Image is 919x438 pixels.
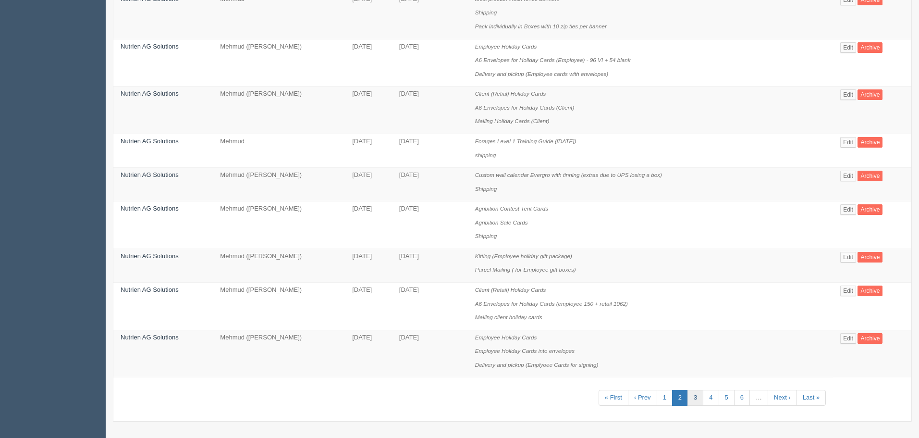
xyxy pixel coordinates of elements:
a: Last » [796,390,826,406]
i: A6 Envelopes for Holiday Cards (employee 150 + retail 1062) [475,300,628,307]
a: 4 [703,390,719,406]
a: Edit [840,333,856,344]
a: Nutrien AG Solutions [121,286,179,293]
td: Mehmud ([PERSON_NAME]) [213,87,345,134]
td: [DATE] [345,283,392,330]
i: Shipping [475,9,497,15]
td: [DATE] [345,201,392,249]
td: [DATE] [345,249,392,282]
td: [DATE] [345,39,392,87]
a: Nutrien AG Solutions [121,171,179,178]
a: Archive [858,252,882,263]
i: Custom wall calendar Evergro with tinning (extras due to UPS losing a box) [475,172,662,178]
i: A6 Envelopes for Holiday Cards (Employee) - 96 VI + 54 blank [475,57,631,63]
td: [DATE] [392,201,468,249]
a: 2 [672,390,688,406]
td: [DATE] [345,330,392,377]
a: 1 [657,390,673,406]
a: Edit [840,204,856,215]
i: Shipping [475,186,497,192]
td: Mehmud ([PERSON_NAME]) [213,330,345,377]
td: Mehmud ([PERSON_NAME]) [213,283,345,330]
a: ‹ Prev [628,390,657,406]
i: Employee Holiday Cards into envelopes [475,348,575,354]
i: shipping [475,152,496,158]
a: Nutrien AG Solutions [121,43,179,50]
td: [DATE] [345,168,392,201]
td: [DATE] [392,39,468,87]
i: Agribition Contest Tent Cards [475,205,548,212]
a: Archive [858,286,882,296]
i: Delivery and pickup (Emplyoee Cards for signing) [475,362,599,368]
i: Pack individually in Boxes with 10 zip ties per banner [475,23,607,29]
i: Forages Level 1 Training Guide ([DATE]) [475,138,576,144]
td: [DATE] [392,283,468,330]
i: Delivery and pickup (Employee cards with envelopes) [475,71,608,77]
a: Archive [858,137,882,148]
td: Mehmud [213,134,345,167]
a: Edit [840,252,856,263]
a: … [749,390,768,406]
td: [DATE] [392,87,468,134]
a: Edit [840,286,856,296]
td: [DATE] [392,168,468,201]
i: Shipping [475,233,497,239]
a: 3 [687,390,703,406]
a: Nutrien AG Solutions [121,205,179,212]
a: Nutrien AG Solutions [121,90,179,97]
a: Nutrien AG Solutions [121,334,179,341]
a: 6 [734,390,750,406]
a: Edit [840,89,856,100]
a: Nutrien AG Solutions [121,252,179,260]
a: « First [599,390,628,406]
a: Archive [858,204,882,215]
a: Archive [858,89,882,100]
i: Mailing Holiday Cards (Client) [475,118,550,124]
td: [DATE] [345,134,392,167]
a: 5 [719,390,735,406]
i: Agribition Sale Cards [475,219,528,225]
i: Client (Retial) Holiday Cards [475,90,546,97]
td: Mehmud ([PERSON_NAME]) [213,249,345,282]
a: Edit [840,171,856,181]
a: Next › [768,390,797,406]
td: [DATE] [345,87,392,134]
i: Kitting (Employee holiday gift package) [475,253,572,259]
td: [DATE] [392,249,468,282]
td: Mehmud ([PERSON_NAME]) [213,201,345,249]
a: Edit [840,42,856,53]
td: [DATE] [392,330,468,377]
td: [DATE] [392,134,468,167]
i: Client (Retail) Holiday Cards [475,287,546,293]
a: Archive [858,171,882,181]
a: Archive [858,333,882,344]
td: Mehmud ([PERSON_NAME]) [213,39,345,87]
a: Edit [840,137,856,148]
i: A6 Envelopes for Holiday Cards (Client) [475,104,575,111]
a: Archive [858,42,882,53]
a: Nutrien AG Solutions [121,138,179,145]
i: Employee Holiday Cards [475,334,537,340]
i: Employee Holiday Cards [475,43,537,50]
i: Parcel Mailing ( for Employee gift boxes) [475,266,576,273]
td: Mehmud ([PERSON_NAME]) [213,168,345,201]
i: Mailing client holiday cards [475,314,542,320]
